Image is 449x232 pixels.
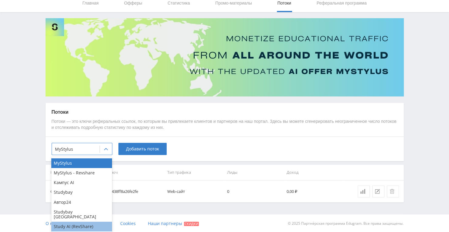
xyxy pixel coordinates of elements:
[51,207,112,222] div: Studybay [GEOGRAPHIC_DATA]
[118,143,167,155] button: Добавить поток
[358,185,370,197] a: Статистика
[51,187,112,197] div: Studybay
[46,18,404,96] img: Banner
[165,180,225,202] td: Web-сайт
[105,180,165,202] td: e8438ff8a26fe2fe
[51,158,112,168] div: MyStylus
[284,180,344,202] td: 0,00 ₽
[224,180,284,202] td: 0
[52,119,398,130] p: Потоки — это ключи реферальных ссылок, по которым вы привлекаете клиентов и партнеров на наш порт...
[51,168,112,178] div: MyStylus - Revshare
[50,188,63,195] div: default
[126,146,159,151] span: Добавить поток
[372,185,384,197] button: Редактировать
[105,165,165,180] th: Ключ
[165,165,225,180] th: Тип трафика
[46,220,57,226] span: О нас
[387,185,399,197] button: Удалить
[120,220,136,226] span: Cookies
[52,109,398,116] p: Потоки
[51,222,112,231] div: Study AI (RevShare)
[184,222,199,226] span: Скидки
[224,165,284,180] th: Лиды
[284,165,344,180] th: Доход
[51,197,112,207] div: Автор24
[148,220,182,226] span: Наши партнеры
[46,165,105,180] th: Название
[51,178,112,187] div: Кампус AI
